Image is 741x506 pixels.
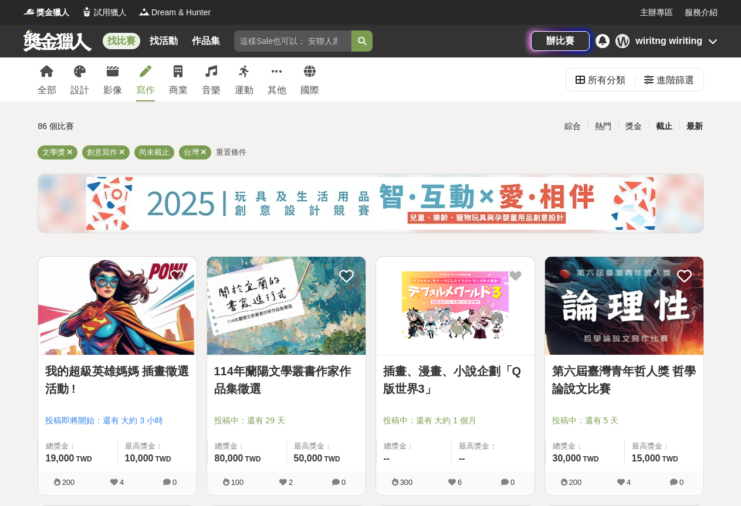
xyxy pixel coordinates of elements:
div: 商業 [169,83,188,97]
a: 作品集 [187,33,225,49]
span: TWD [245,455,260,463]
span: 投稿即將開始：還有 大約 3 小時 [45,415,190,427]
div: 全部 [38,83,56,97]
span: 0 [341,478,346,487]
span: 最高獎金： [294,440,358,452]
span: 重置條件 [216,148,246,157]
span: 最高獎金： [632,440,696,452]
span: 試用獵人 [94,6,127,19]
span: TWD [583,455,598,463]
a: 影像 [103,57,122,101]
span: TWD [324,455,340,463]
div: 其他 [268,83,286,97]
a: 找活動 [145,33,182,49]
a: 插畫、漫畫、小說企劃「Q版世界3」 [383,362,527,398]
a: 商業 [169,57,188,101]
span: 200 [62,478,75,487]
span: 0 [679,478,684,487]
a: 運動 [235,57,253,101]
span: 300 [400,478,413,487]
div: wiritng wiriting [635,34,702,48]
a: 主辦專區 [640,6,673,19]
a: 設計 [70,57,89,101]
span: 0 [510,478,515,487]
span: TWD [76,455,92,463]
span: 投稿中：還有 大約 1 個月 [383,415,527,427]
img: Logo [81,6,93,18]
a: LogoDream & Hunter [138,6,211,19]
a: 寫作 [136,57,155,101]
div: W [615,34,630,48]
div: 所有分類 [588,69,625,92]
a: Logo獎金獵人 [23,6,69,19]
span: 投稿中：還有 5 天 [552,415,696,427]
span: Dream & Hunter [151,6,211,19]
span: 80,000 [215,453,243,463]
span: 2 [289,478,293,487]
span: 10,000 [125,453,154,463]
img: Cover Image [376,257,534,355]
span: 最高獎金： [125,440,190,452]
div: 國際 [300,83,319,97]
div: 86 個比賽 [38,116,259,137]
span: 30,000 [553,453,581,463]
span: 最高獎金： [459,440,527,452]
a: 國際 [300,57,319,101]
a: 114年蘭陽文學叢書作家作品集徵選 [214,362,358,398]
div: 獎金 [618,116,649,137]
a: 全部 [38,57,56,101]
img: Cover Image [38,257,197,355]
span: 總獎金： [46,440,110,452]
span: 創意寫作 [87,148,117,157]
span: 獎金獵人 [36,6,69,19]
img: 0b2d4a73-1f60-4eea-aee9-81a5fd7858a2.jpg [86,177,655,230]
div: 寫作 [136,83,155,97]
span: 200 [569,478,582,487]
div: 綜合 [557,116,588,137]
span: 尚未截止 [139,148,170,157]
span: 投稿中：還有 29 天 [214,415,358,427]
a: 音樂 [202,57,221,101]
span: 台灣 [184,148,199,157]
span: -- [459,453,465,463]
a: 服務介紹 [685,6,718,19]
span: TWD [155,455,171,463]
span: -- [384,453,390,463]
span: 4 [627,478,631,487]
span: 50,000 [294,453,323,463]
div: 音樂 [202,83,221,97]
span: 15,000 [632,453,661,463]
input: 這樣Sale也可以： 安聯人壽創意銷售法募集 [234,30,351,52]
div: 設計 [70,83,89,97]
a: 我的超級英雄媽媽 插畫徵選活動 ! [45,362,190,398]
span: 總獎金： [384,440,445,452]
a: Logo試用獵人 [81,6,127,19]
img: Logo [23,6,35,18]
span: 文學獎 [42,148,65,157]
span: 總獎金： [553,440,617,452]
a: 找比賽 [103,33,140,49]
div: 影像 [103,83,122,97]
a: 第六屆臺灣青年哲人獎 哲學論說文比賽 [552,362,696,398]
span: 4 [120,478,124,487]
span: 100 [231,478,244,487]
span: 0 [172,478,177,487]
a: Cover Image [207,257,366,355]
img: Cover Image [545,257,703,355]
span: TWD [662,455,678,463]
div: 運動 [235,83,253,97]
span: 6 [458,478,462,487]
div: 截止 [649,116,679,137]
a: 其他 [268,57,286,101]
div: 最新 [679,116,710,137]
a: 辦比賽 [531,31,590,51]
img: Logo [138,6,150,18]
div: 熱門 [588,116,618,137]
span: 總獎金： [215,440,279,452]
span: 19,000 [46,453,75,463]
div: 進階篩選 [657,69,694,92]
